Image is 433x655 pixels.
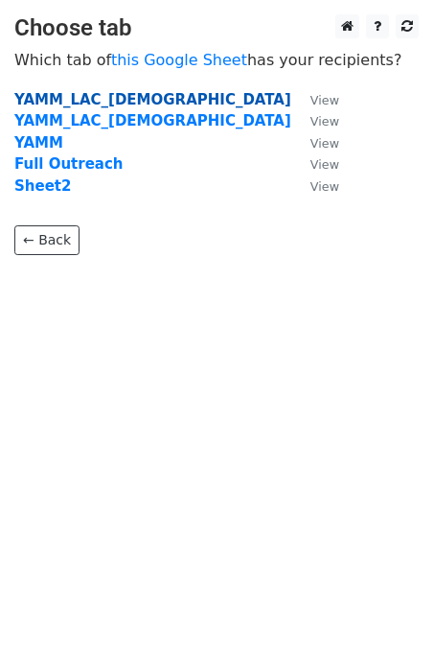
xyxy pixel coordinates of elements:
[14,50,419,70] p: Which tab of has your recipients?
[111,51,247,69] a: this Google Sheet
[14,155,124,173] a: Full Outreach
[14,14,419,42] h3: Choose tab
[291,112,339,129] a: View
[310,136,339,151] small: View
[291,134,339,152] a: View
[291,177,339,195] a: View
[14,177,71,195] a: Sheet2
[337,563,433,655] iframe: Chat Widget
[310,179,339,194] small: View
[14,91,291,108] a: YAMM_LAC_[DEMOGRAPHIC_DATA]
[14,134,63,152] a: YAMM
[310,93,339,107] small: View
[291,155,339,173] a: View
[310,114,339,129] small: View
[14,112,291,129] a: YAMM_LAC_[DEMOGRAPHIC_DATA]
[310,157,339,172] small: View
[14,225,80,255] a: ← Back
[291,91,339,108] a: View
